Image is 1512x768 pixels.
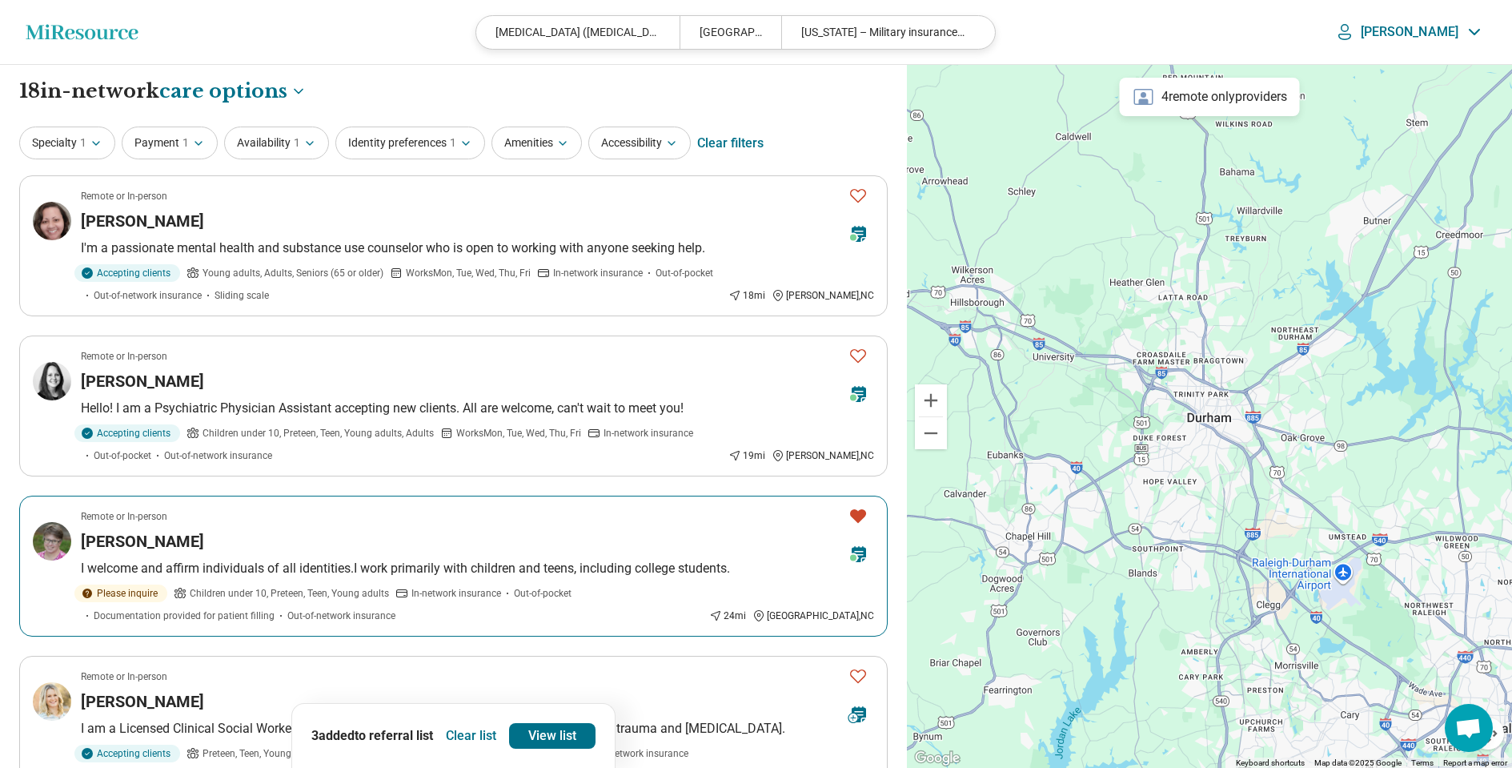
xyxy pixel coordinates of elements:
[915,417,947,449] button: Zoom out
[94,448,151,463] span: Out-of-pocket
[1445,704,1493,752] div: Open chat
[439,723,503,749] button: Clear list
[122,127,218,159] button: Payment1
[781,16,985,49] div: [US_STATE] – Military insurance (e.g. TRICARE)
[450,135,456,151] span: 1
[74,585,167,602] div: Please inquire
[656,266,713,280] span: Out-of-pocket
[1314,758,1402,767] span: Map data ©2025 Google
[697,124,764,163] div: Clear filters
[1361,24,1458,40] p: [PERSON_NAME]
[81,349,167,364] p: Remote or In-person
[80,135,86,151] span: 1
[728,288,765,303] div: 18 mi
[491,127,582,159] button: Amenities
[81,210,204,232] h3: [PERSON_NAME]
[604,426,693,440] span: In-network insurance
[81,530,204,553] h3: [PERSON_NAME]
[287,609,395,623] span: Out-of-network insurance
[842,500,874,533] button: Favorite
[74,745,180,762] div: Accepting clients
[182,135,189,151] span: 1
[772,448,874,463] div: [PERSON_NAME] , NC
[294,135,300,151] span: 1
[81,719,874,738] p: I am a Licensed Clinical Social Worker who specializes in integrative medicine and nutrition for ...
[514,586,572,601] span: Out-of-pocket
[81,669,167,684] p: Remote or In-person
[203,266,383,280] span: Young adults, Adults, Seniors (65 or older)
[311,726,433,746] p: 3 added
[81,370,204,392] h3: [PERSON_NAME]
[355,728,433,743] span: to referral list
[772,288,874,303] div: [PERSON_NAME] , NC
[709,609,746,623] div: 24 mi
[842,340,874,372] button: Favorite
[159,78,287,105] span: care options
[224,127,329,159] button: Availability1
[915,384,947,416] button: Zoom in
[599,746,688,761] span: In-network insurance
[94,609,275,623] span: Documentation provided for patient filling
[509,723,596,749] a: View list
[1411,758,1434,767] a: Terms (opens in new tab)
[406,266,531,280] span: Works Mon, Tue, Wed, Thu, Fri
[411,586,501,601] span: In-network insurance
[74,424,180,442] div: Accepting clients
[215,288,269,303] span: Sliding scale
[842,179,874,212] button: Favorite
[19,127,115,159] button: Specialty1
[94,288,202,303] span: Out-of-network insurance
[588,127,691,159] button: Accessibility
[81,690,204,713] h3: [PERSON_NAME]
[456,426,581,440] span: Works Mon, Tue, Wed, Thu, Fri
[335,127,485,159] button: Identity preferences1
[19,78,307,105] h1: 18 in-network
[81,189,167,203] p: Remote or In-person
[81,559,874,578] p: I welcome and affirm individuals of all identities.I work primarily with children and teens, incl...
[203,746,444,761] span: Preteen, Teen, Young adults, Adults, Seniors (65 or older)
[842,660,874,693] button: Favorite
[203,426,434,440] span: Children under 10, Preteen, Teen, Young adults, Adults
[190,586,389,601] span: Children under 10, Preteen, Teen, Young adults
[553,266,643,280] span: In-network insurance
[476,16,680,49] div: [MEDICAL_DATA] ([MEDICAL_DATA])
[164,448,272,463] span: Out-of-network insurance
[159,78,307,105] button: Care options
[728,448,765,463] div: 19 mi
[752,609,874,623] div: [GEOGRAPHIC_DATA] , NC
[81,509,167,524] p: Remote or In-person
[1120,78,1300,116] div: 4 remote only providers
[680,16,781,49] div: [GEOGRAPHIC_DATA], [GEOGRAPHIC_DATA]
[74,264,180,282] div: Accepting clients
[81,239,874,258] p: I'm a passionate mental health and substance use counselor who is open to working with anyone see...
[81,399,874,418] p: Hello! I am a Psychiatric Physician Assistant accepting new clients. All are welcome, can't wait ...
[1443,758,1507,767] a: Report a map error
